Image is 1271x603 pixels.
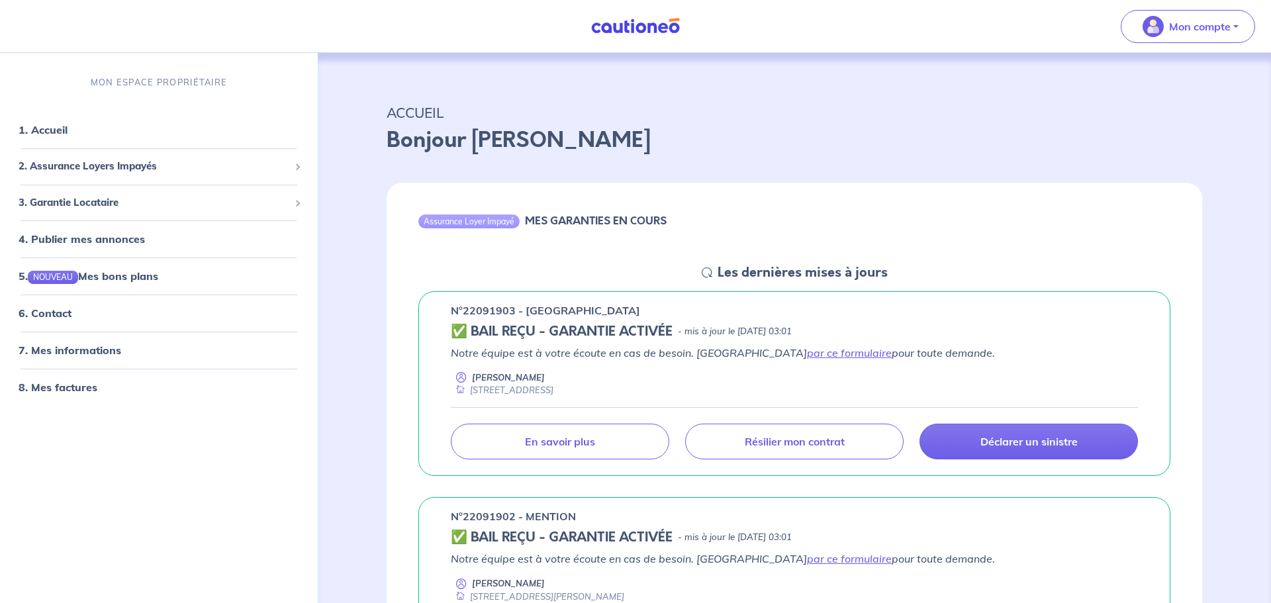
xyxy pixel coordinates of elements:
[451,324,1138,340] div: state: CONTRACT-VALIDATED, Context: ,MAYBE-CERTIFICATE,,LESSOR-DOCUMENTS,IS-ODEALIM
[19,381,97,394] a: 8. Mes factures
[5,337,312,363] div: 7. Mes informations
[387,124,1202,156] p: Bonjour [PERSON_NAME]
[5,263,312,289] div: 5.NOUVEAUMes bons plans
[451,530,673,545] h5: ✅ BAIL REÇU - GARANTIE ACTIVÉE
[19,159,289,174] span: 2. Assurance Loyers Impayés
[451,302,640,318] p: n°22091903 - [GEOGRAPHIC_DATA]
[678,325,792,338] p: - mis à jour le [DATE] 03:01
[5,190,312,216] div: 3. Garantie Locataire
[387,101,1202,124] p: ACCUEIL
[19,306,71,320] a: 6. Contact
[19,195,289,210] span: 3. Garantie Locataire
[19,123,68,136] a: 1. Accueil
[5,116,312,143] div: 1. Accueil
[5,374,312,400] div: 8. Mes factures
[525,214,667,227] h6: MES GARANTIES EN COURS
[807,552,892,565] a: par ce formulaire
[980,435,1078,448] p: Déclarer un sinistre
[1121,10,1255,43] button: illu_account_valid_menu.svgMon compte
[745,435,845,448] p: Résilier mon contrat
[919,424,1138,459] a: Déclarer un sinistre
[472,371,545,384] p: [PERSON_NAME]
[685,424,904,459] a: Résilier mon contrat
[451,345,1138,361] p: Notre équipe est à votre écoute en cas de besoin. [GEOGRAPHIC_DATA] pour toute demande.
[19,344,121,357] a: 7. Mes informations
[451,324,673,340] h5: ✅ BAIL REÇU - GARANTIE ACTIVÉE
[451,508,576,524] p: n°22091902 - MENTION
[678,531,792,544] p: - mis à jour le [DATE] 03:01
[451,590,624,603] div: [STREET_ADDRESS][PERSON_NAME]
[451,384,553,396] div: [STREET_ADDRESS]
[451,530,1138,545] div: state: CONTRACT-VALIDATED, Context: ,MAYBE-CERTIFICATE,,LESSOR-DOCUMENTS,IS-ODEALIM
[5,226,312,252] div: 4. Publier mes annonces
[91,76,227,89] p: MON ESPACE PROPRIÉTAIRE
[418,214,520,228] div: Assurance Loyer Impayé
[525,435,595,448] p: En savoir plus
[19,269,158,283] a: 5.NOUVEAUMes bons plans
[718,265,888,281] h5: Les dernières mises à jours
[5,300,312,326] div: 6. Contact
[19,232,145,246] a: 4. Publier mes annonces
[451,551,1138,567] p: Notre équipe est à votre écoute en cas de besoin. [GEOGRAPHIC_DATA] pour toute demande.
[5,154,312,179] div: 2. Assurance Loyers Impayés
[1143,16,1164,37] img: illu_account_valid_menu.svg
[472,577,545,590] p: [PERSON_NAME]
[451,424,669,459] a: En savoir plus
[1169,19,1231,34] p: Mon compte
[586,18,685,34] img: Cautioneo
[807,346,892,359] a: par ce formulaire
